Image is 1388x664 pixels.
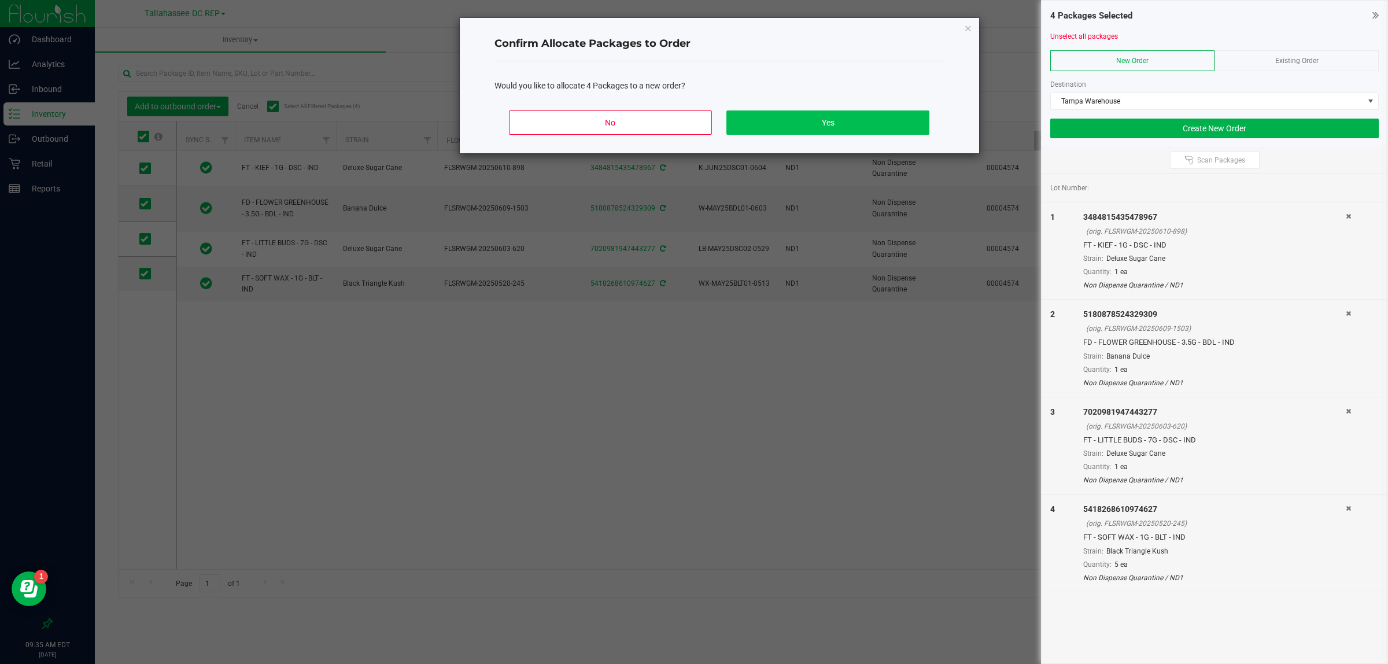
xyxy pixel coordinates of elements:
button: No [509,110,711,135]
iframe: Resource center [12,571,46,606]
iframe: Resource center unread badge [34,570,48,584]
button: Close [964,21,972,35]
h4: Confirm Allocate Packages to Order [494,36,944,51]
button: Yes [726,110,929,135]
div: Would you like to allocate 4 Packages to a new order? [494,80,944,92]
